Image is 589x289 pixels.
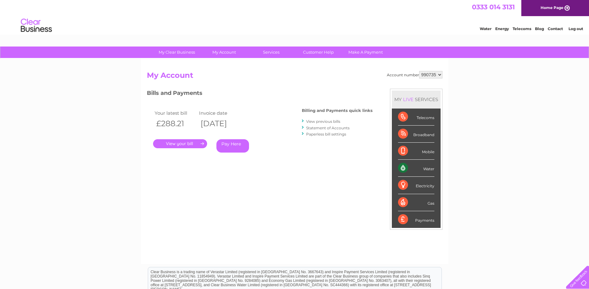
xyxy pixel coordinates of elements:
[398,109,434,126] div: Telecoms
[340,47,391,58] a: Make A Payment
[151,47,202,58] a: My Clear Business
[302,108,373,113] h4: Billing and Payments quick links
[398,143,434,160] div: Mobile
[402,96,415,102] div: LIVE
[480,26,492,31] a: Water
[398,126,434,143] div: Broadband
[216,139,249,153] a: Pay Here
[153,109,198,117] td: Your latest bill
[535,26,544,31] a: Blog
[147,89,373,100] h3: Bills and Payments
[513,26,531,31] a: Telecoms
[392,91,441,108] div: MY SERVICES
[398,194,434,211] div: Gas
[148,3,442,30] div: Clear Business is a trading name of Verastar Limited (registered in [GEOGRAPHIC_DATA] No. 3667643...
[198,47,250,58] a: My Account
[246,47,297,58] a: Services
[306,126,350,130] a: Statement of Accounts
[153,117,198,130] th: £288.21
[387,71,442,78] div: Account number
[548,26,563,31] a: Contact
[569,26,583,31] a: Log out
[306,119,340,124] a: View previous bills
[398,177,434,194] div: Electricity
[398,211,434,228] div: Payments
[20,16,52,35] img: logo.png
[293,47,344,58] a: Customer Help
[147,71,442,83] h2: My Account
[153,139,207,148] a: .
[197,109,242,117] td: Invoice date
[398,160,434,177] div: Water
[495,26,509,31] a: Energy
[306,132,346,136] a: Paperless bill settings
[472,3,515,11] a: 0333 014 3131
[197,117,242,130] th: [DATE]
